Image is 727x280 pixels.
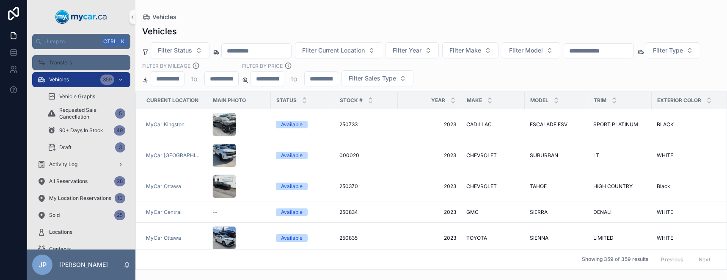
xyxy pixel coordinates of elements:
div: scrollable content [27,49,135,250]
span: WHITE [657,152,673,159]
span: LT [593,152,599,159]
span: CHEVROLET [466,183,497,190]
button: Select Button [442,42,498,58]
a: LT [593,152,647,159]
a: MyCar Ottawa [146,183,181,190]
span: Main Photo [213,97,246,104]
a: 2023 [403,235,456,241]
span: Vehicle Graphs [59,93,95,100]
p: [PERSON_NAME] [59,261,108,269]
a: CHEVROLET [466,183,520,190]
a: Available [276,234,329,242]
a: Available [276,152,329,159]
a: 2023 [403,152,456,159]
a: MyCar Ottawa [146,235,181,241]
div: 5 [115,108,125,119]
span: Filter Sales Type [349,74,396,83]
span: SUBURBAN [530,152,558,159]
button: Select Button [646,42,700,58]
span: 250835 [339,235,358,241]
span: Vehicles [49,76,69,83]
a: ESCALADE ESV [530,121,583,128]
a: Vehicle Graphs [42,89,130,104]
div: 10 [115,193,125,203]
span: CHEVROLET [466,152,497,159]
a: Transfers [32,55,130,70]
span: 000020 [339,152,359,159]
a: 2023 [403,209,456,216]
a: 2023 [403,183,456,190]
a: Draft3 [42,140,130,155]
span: 90+ Days In Stock [59,127,103,134]
span: MyCar Central [146,209,182,216]
span: Sold [49,212,60,219]
a: SUBURBAN [530,152,583,159]
a: MyCar Kingston [146,121,185,128]
span: SPORT PLATINUM [593,121,638,128]
span: HIGH COUNTRY [593,183,633,190]
span: My Location Reservations [49,195,111,202]
a: Vehicles [142,13,176,21]
div: 49 [114,125,125,136]
span: Filter Status [158,46,192,55]
span: Activity Log [49,161,77,168]
a: MyCar Kingston [146,121,202,128]
span: Year [431,97,445,104]
span: 250370 [339,183,358,190]
a: CHEVROLET [466,152,520,159]
a: Sold25 [32,208,130,223]
span: MyCar [GEOGRAPHIC_DATA] [146,152,202,159]
a: MyCar Ottawa [146,183,202,190]
span: Transfers [49,59,72,66]
span: Contacts [49,246,71,252]
div: Available [281,208,303,216]
button: Jump to...CtrlK [32,34,130,49]
a: Locations [32,225,130,240]
a: Black [657,183,712,190]
a: DENALI [593,209,647,216]
span: K [119,38,126,45]
span: Showing 359 of 359 results [582,256,648,263]
a: -- [212,209,266,216]
div: 25 [114,210,125,220]
p: to [191,74,198,84]
button: Select Button [151,42,209,58]
span: GMC [466,209,479,216]
h1: Vehicles [142,25,177,37]
span: Exterior Color [657,97,701,104]
span: Status [276,97,297,104]
span: SIERRA [530,209,548,216]
a: Available [276,121,329,128]
a: 000020 [339,152,393,159]
span: Locations [49,229,72,236]
p: to [291,74,297,84]
span: Current Location [146,97,198,104]
div: Available [281,183,303,190]
span: 250834 [339,209,358,216]
div: Available [281,152,303,159]
a: 2023 [403,121,456,128]
a: GMC [466,209,520,216]
a: WHITE [657,152,712,159]
a: WHITE [657,209,712,216]
img: App logo [55,10,107,24]
span: -- [212,209,218,216]
button: Select Button [341,70,413,86]
span: DENALI [593,209,611,216]
div: Available [281,121,303,128]
a: LIMITED [593,235,647,241]
a: 250835 [339,235,393,241]
a: 250834 [339,209,393,216]
span: Requested Sale Cancellation [59,107,112,120]
span: CADILLAC [466,121,492,128]
span: Model [530,97,548,104]
span: SIENNA [530,235,548,241]
span: Make [467,97,482,104]
span: Filter Current Location [302,46,365,55]
span: Filter Model [509,46,543,55]
span: Trim [594,97,606,104]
